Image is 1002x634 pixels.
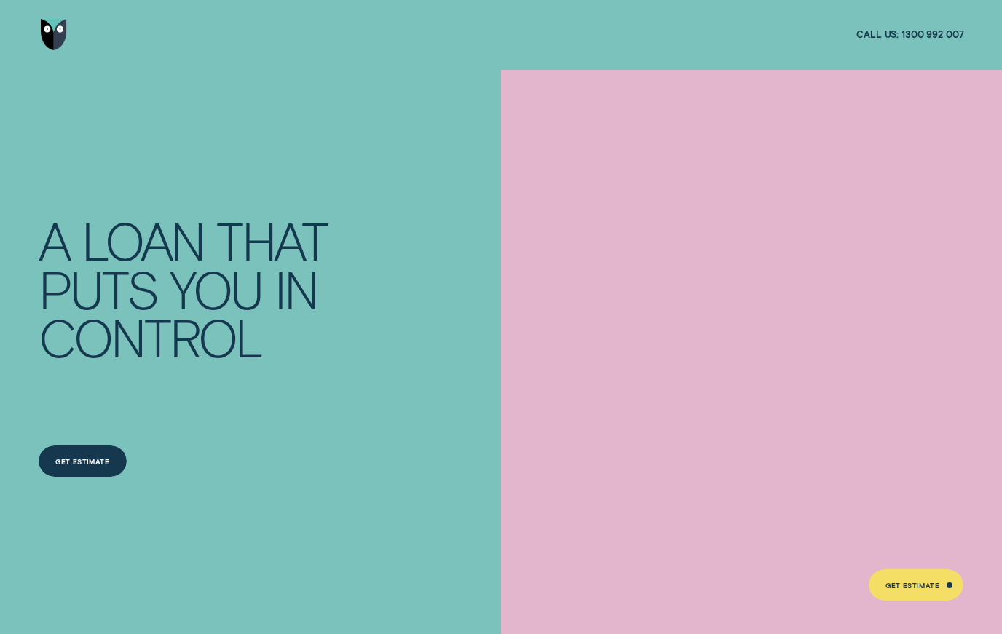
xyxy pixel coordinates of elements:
a: Get Estimate [39,445,127,477]
span: 1300 992 007 [902,28,963,41]
img: Wisr [41,19,67,50]
a: Get Estimate [869,569,964,601]
h4: A LOAN THAT PUTS YOU IN CONTROL [39,216,340,362]
a: Call us:1300 992 007 [856,28,963,41]
span: Call us: [856,28,899,41]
